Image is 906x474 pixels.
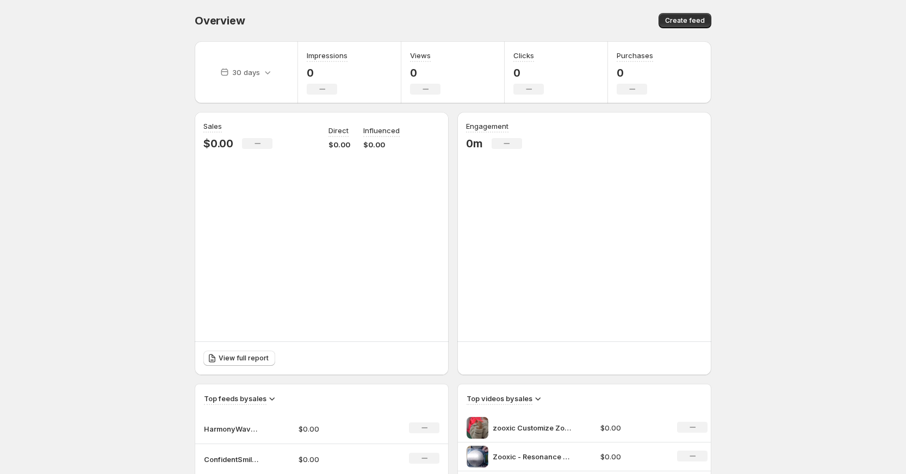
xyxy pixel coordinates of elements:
[513,50,534,61] h3: Clicks
[363,125,400,136] p: Influenced
[299,454,376,465] p: $0.00
[617,50,653,61] h3: Purchases
[659,13,711,28] button: Create feed
[299,423,376,434] p: $0.00
[204,423,258,434] p: HarmonyWave™ - Earth Harmony Resonator
[232,67,260,78] p: 30 days
[307,50,347,61] h3: Impressions
[617,66,653,79] p: 0
[467,446,488,467] img: Zooxic - Resonance Generator zooxic
[493,422,574,433] p: zooxic Customize Zooxic Theme Shopify 1
[363,139,400,150] p: $0.00
[513,66,544,79] p: 0
[203,121,222,132] h3: Sales
[466,137,483,150] p: 0m
[467,393,532,404] h3: Top videos by sales
[307,66,347,79] p: 0
[328,125,349,136] p: Direct
[493,451,574,462] p: Zooxic - Resonance Generator zooxic
[195,14,245,27] span: Overview
[203,137,233,150] p: $0.00
[203,351,275,366] a: View full report
[600,422,665,433] p: $0.00
[410,50,431,61] h3: Views
[204,393,266,404] h3: Top feeds by sales
[600,451,665,462] p: $0.00
[466,121,508,132] h3: Engagement
[328,139,350,150] p: $0.00
[467,417,488,439] img: zooxic Customize Zooxic Theme Shopify 1
[410,66,440,79] p: 0
[204,454,258,465] p: ConfidentSmile™ Denture Kit
[665,16,705,25] span: Create feed
[219,354,269,363] span: View full report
